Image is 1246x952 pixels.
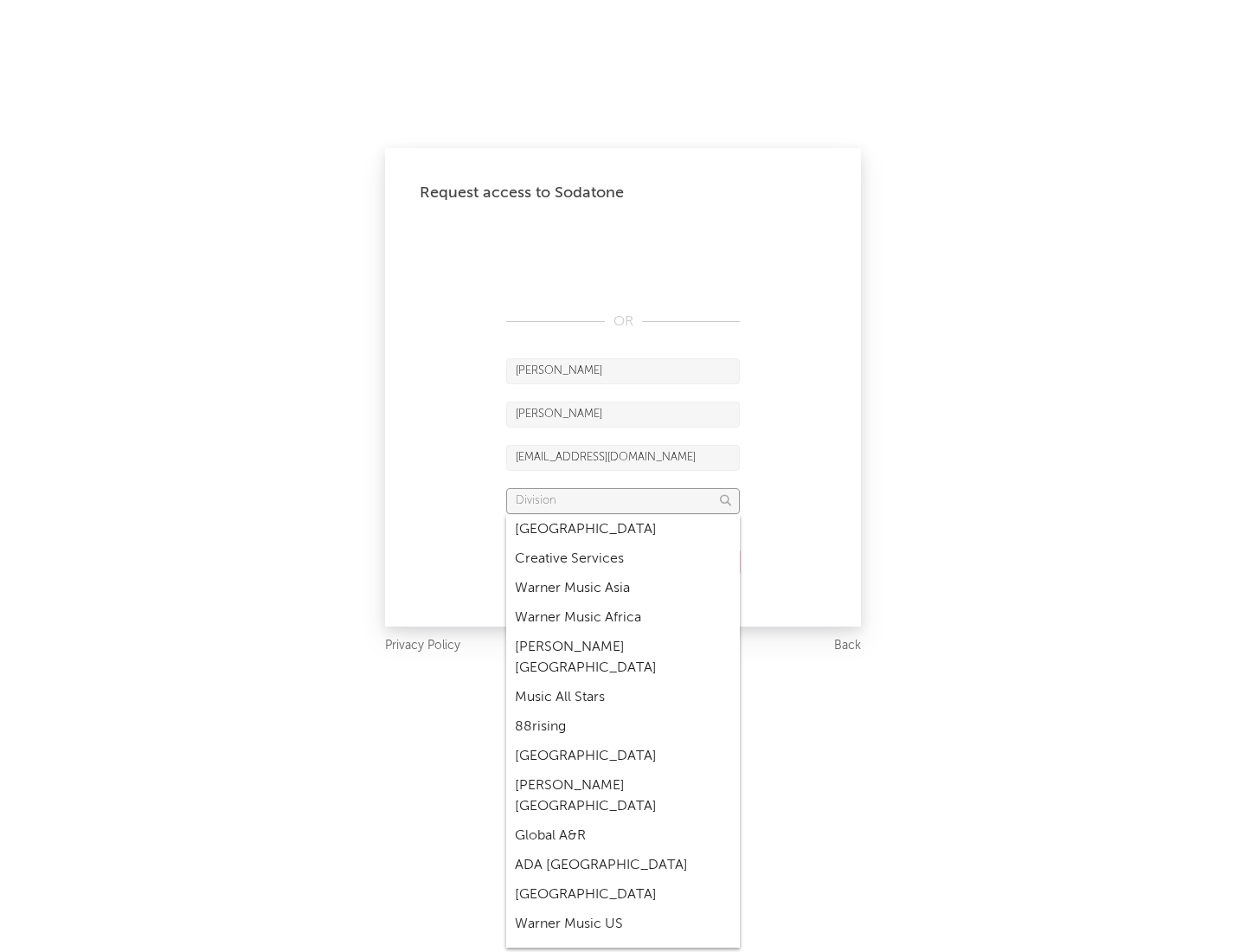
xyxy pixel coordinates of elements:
[506,683,740,712] div: Music All Stars
[506,821,740,851] div: Global A&R
[506,488,740,514] input: Division
[506,312,740,332] div: OR
[506,742,740,771] div: [GEOGRAPHIC_DATA]
[506,515,740,544] div: [GEOGRAPHIC_DATA]
[385,635,460,657] a: Privacy Policy
[506,402,740,428] input: Last Name
[506,633,740,683] div: [PERSON_NAME] [GEOGRAPHIC_DATA]
[506,358,740,384] input: First Name
[506,445,740,471] input: Email
[506,603,740,633] div: Warner Music Africa
[506,544,740,574] div: Creative Services
[834,635,861,657] a: Back
[506,712,740,742] div: 88rising
[506,851,740,880] div: ADA [GEOGRAPHIC_DATA]
[420,183,826,203] div: Request access to Sodatone
[506,910,740,939] div: Warner Music US
[506,771,740,821] div: [PERSON_NAME] [GEOGRAPHIC_DATA]
[506,880,740,910] div: [GEOGRAPHIC_DATA]
[506,574,740,603] div: Warner Music Asia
